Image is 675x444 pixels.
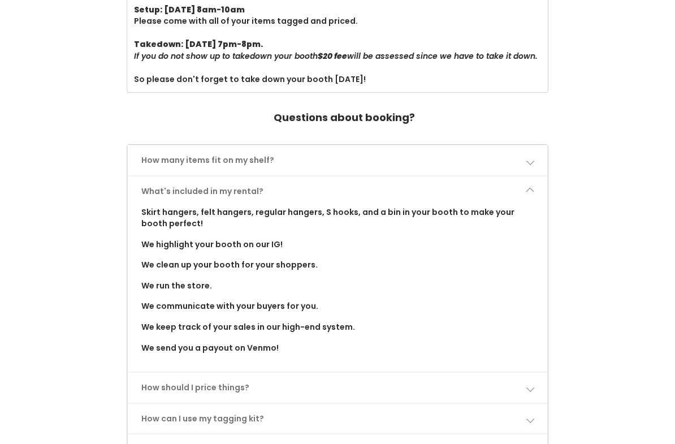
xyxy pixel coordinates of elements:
p: We keep track of your sales in our high-end system. [141,321,533,333]
p: We run the store. [141,280,533,292]
div: Please come with all of your items tagged and priced. So please don't forget to take down your bo... [134,4,538,85]
b: Setup: [DATE] 8am-10am [134,4,245,15]
b: $20 fee [318,50,347,62]
p: We clean up your booth for your shoppers. [141,259,533,271]
i: If you do not show up to takedown your booth will be assessed since we have to take it down. [134,50,538,62]
p: We highlight your booth on our IG! [141,239,533,251]
p: We send you a payout on Venmo! [141,342,533,354]
a: How many items fit on my shelf? [128,145,547,175]
h4: Questions about booking? [274,106,415,129]
a: How should I price things? [128,373,547,403]
a: What's included in my rental? [128,176,547,206]
p: Skirt hangers, felt hangers, regular hangers, S hooks, and a bin in your booth to make your booth... [141,206,533,230]
b: Takedown: [DATE] 7pm-8pm. [134,38,263,50]
p: We communicate with your buyers for you. [141,300,533,312]
a: How can I use my tagging kit? [128,404,547,434]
